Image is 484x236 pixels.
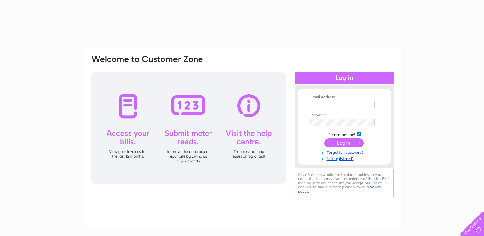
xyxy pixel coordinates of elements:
a: cookies policy [298,185,381,193]
th: Email Address: [307,95,381,99]
a: Not registered? [309,155,381,161]
div: Clear Business would like to place cookies on your computer to improve your experience of the sit... [295,169,394,197]
td: Remember me? [307,131,381,137]
input: Submit [324,138,364,147]
th: Password: [307,113,381,117]
a: Forgotten password? [309,149,381,155]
